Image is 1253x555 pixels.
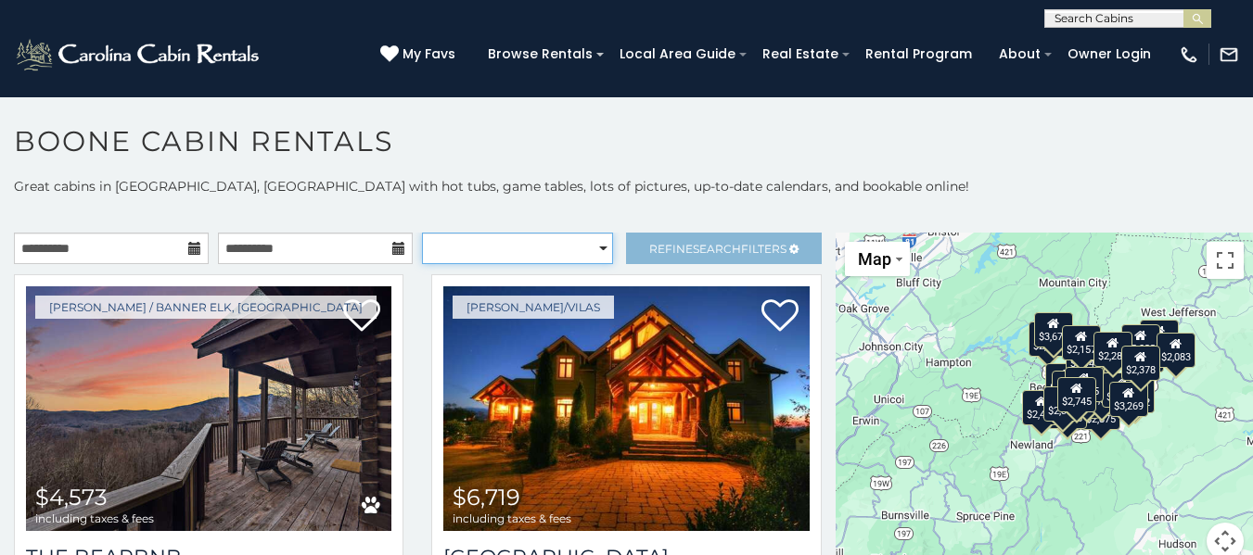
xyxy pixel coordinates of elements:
a: About [990,40,1050,69]
a: Real Estate [753,40,848,69]
div: $3,678 [1033,311,1072,347]
a: Rental Program [856,40,981,69]
span: $6,719 [453,484,520,511]
a: Add to favorites [761,297,799,336]
div: $2,373 [1043,386,1082,422]
div: $2,083 [1156,332,1195,367]
div: $2,272 [1091,333,1130,368]
a: Browse Rentals [479,40,602,69]
img: The Bearbnb [26,286,391,531]
span: Search [693,242,741,256]
div: $2,258 [1047,393,1086,428]
div: $2,157 [1062,324,1101,359]
span: Refine Filters [649,242,786,256]
div: $2,460 [1022,389,1061,424]
a: The Bearbnb $4,573 including taxes & fees [26,286,391,531]
div: $2,008 [1029,322,1068,357]
span: $4,573 [35,484,108,511]
div: $2,745 [1057,376,1096,411]
div: $2,032 [1121,323,1160,359]
img: mail-regular-white.png [1219,44,1239,65]
div: $2,378 [1121,346,1160,381]
a: Owner Login [1058,40,1160,69]
span: My Favs [403,44,455,64]
a: Wilderness Lodge $6,719 including taxes & fees [443,286,809,531]
img: White-1-2.png [14,36,264,73]
div: $2,543 [1044,363,1083,398]
div: $2,875 [1080,394,1119,429]
a: Local Area Guide [610,40,745,69]
img: Wilderness Lodge [443,286,809,531]
a: My Favs [380,44,460,65]
div: $1,839 [1082,374,1121,410]
span: including taxes & fees [453,512,571,524]
div: $2,285 [1093,331,1132,366]
button: Change map style [845,242,910,276]
div: $2,622 [1139,320,1178,355]
a: RefineSearchFilters [626,233,821,264]
img: phone-regular-white.png [1179,44,1199,65]
span: including taxes & fees [35,512,154,524]
a: [PERSON_NAME]/Vilas [453,296,614,319]
div: $3,269 [1109,381,1148,416]
div: $2,445 [1064,366,1103,401]
div: $2,022 [1116,378,1155,413]
a: [PERSON_NAME] / Banner Elk, [GEOGRAPHIC_DATA] [35,296,377,319]
span: Map [858,249,891,269]
button: Toggle fullscreen view [1207,242,1244,279]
